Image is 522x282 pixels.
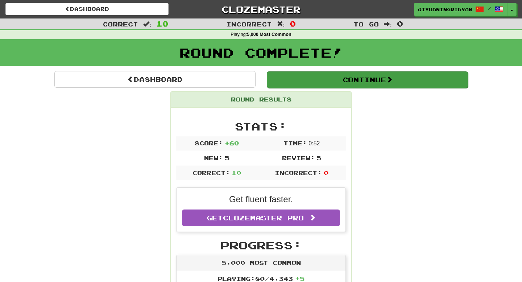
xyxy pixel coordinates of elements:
a: GetClozemaster Pro [182,210,340,226]
span: Clozemaster Pro [223,214,304,222]
span: 0 : 52 [308,140,320,146]
h2: Stats: [176,120,346,132]
span: Score: [195,140,223,146]
a: Dashboard [54,71,256,88]
strong: 5,000 Most Common [247,32,291,37]
div: 5,000 Most Common [177,255,345,271]
a: QiyuanIngridYang / [414,3,507,16]
span: 5 [316,154,321,161]
span: Correct [103,20,138,28]
span: : [143,21,151,27]
span: 10 [156,19,169,28]
span: 10 [232,169,241,176]
span: 0 [324,169,328,176]
h1: Round Complete! [3,45,519,60]
span: QiyuanIngridYang [418,6,472,13]
h2: Progress: [176,239,346,251]
span: + 5 [295,275,304,282]
span: To go [353,20,379,28]
span: Review: [282,154,315,161]
p: Get fluent faster. [182,193,340,206]
button: Continue [267,71,468,88]
span: 0 [397,19,403,28]
span: Correct: [192,169,230,176]
span: : [277,21,285,27]
a: Dashboard [5,3,169,15]
span: Incorrect: [275,169,322,176]
span: + 60 [225,140,239,146]
span: Playing: 80 / 4,343 [217,275,304,282]
span: / [488,6,491,11]
span: 5 [225,154,229,161]
span: New: [204,154,223,161]
a: Clozemaster [179,3,343,16]
span: 0 [290,19,296,28]
span: Time: [283,140,307,146]
div: Round Results [171,92,351,108]
span: Incorrect [226,20,272,28]
span: : [384,21,392,27]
